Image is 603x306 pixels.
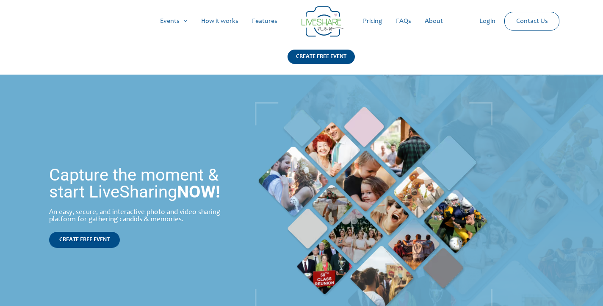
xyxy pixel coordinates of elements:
a: CREATE FREE EVENT [288,50,355,75]
a: Features [245,8,284,35]
a: Pricing [356,8,389,35]
strong: NOW! [177,182,220,202]
a: CREATE FREE EVENT [49,232,120,248]
h1: Capture the moment & start LiveSharing [49,167,239,200]
a: About [418,8,450,35]
a: Contact Us [509,12,555,30]
span: CREATE FREE EVENT [59,237,110,243]
a: Events [153,8,194,35]
nav: Site Navigation [15,8,588,35]
a: Login [473,8,502,35]
div: An easy, secure, and interactive photo and video sharing platform for gathering candids & memories. [49,209,239,223]
img: Group 14 | Live Photo Slideshow for Events | Create Free Events Album for Any Occasion [301,6,344,37]
a: FAQs [389,8,418,35]
a: How it works [194,8,245,35]
div: CREATE FREE EVENT [288,50,355,64]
